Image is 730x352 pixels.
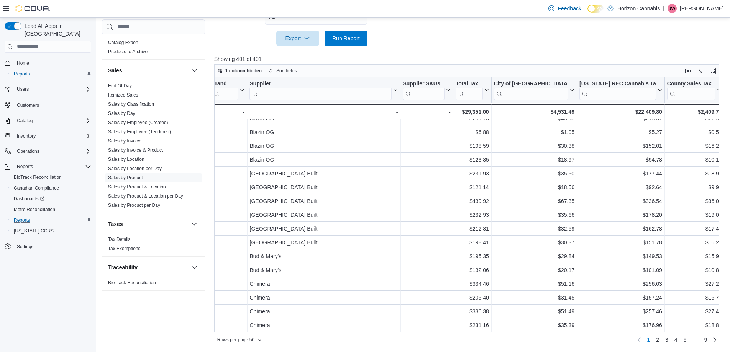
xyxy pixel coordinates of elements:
div: $10.80 [667,265,722,275]
a: Reports [11,216,33,225]
button: BioTrack Reconciliation [8,172,94,183]
span: Metrc Reconciliation [14,206,55,213]
div: $1.05 [494,128,574,137]
span: Export [281,31,315,46]
button: Previous page [635,335,644,344]
div: - [403,107,450,116]
div: - [249,107,398,116]
button: Sales [108,67,188,74]
span: Inventory [17,133,36,139]
a: Next page [710,335,719,344]
nav: Complex example [5,54,91,272]
span: Dashboards [11,194,91,203]
span: Users [17,86,29,92]
span: Users [14,85,91,94]
span: Settings [14,242,91,251]
div: $5.27 [579,128,662,137]
div: Sales [102,81,205,213]
button: Reports [8,69,94,79]
div: Chimera [249,293,398,302]
button: Run Report [325,31,367,46]
div: $18.97 [494,155,574,164]
span: Washington CCRS [11,226,91,236]
span: Sales by Product & Location per Day [108,193,183,199]
span: 2 [656,336,659,344]
div: $22,409.80 [579,107,662,116]
div: $9.94 [667,183,722,192]
h3: Sales [108,67,122,74]
button: City of [GEOGRAPHIC_DATA] Sales Tax [494,80,574,100]
a: Feedback [545,1,584,16]
span: 4 [674,336,678,344]
a: Page 9 of 9 [701,334,710,346]
div: $36.03 [667,196,722,206]
button: Enter fullscreen [708,66,717,75]
span: Customers [14,100,91,110]
span: End Of Day [108,83,132,89]
a: BioTrack Reconciliation [11,173,65,182]
p: [PERSON_NAME] [680,4,724,13]
a: Page 2 of 9 [653,334,662,346]
div: Supplier SKUs [403,80,444,100]
div: Bud & Mary's [249,265,398,275]
a: Products to Archive [108,49,148,54]
div: Total Tax [455,80,482,100]
span: Settings [17,244,33,250]
div: County Sales Tax [667,80,716,88]
div: $4,531.49 [494,107,574,116]
button: Catalog [2,115,94,126]
a: Customers [14,101,42,110]
div: $16.26 [667,238,722,247]
span: Home [14,58,91,68]
div: Chimera [249,321,398,330]
button: Keyboard shortcuts [684,66,693,75]
div: $16.20 [667,141,722,151]
div: $51.16 [494,279,574,288]
span: Home [17,60,29,66]
a: Dashboards [11,194,48,203]
span: Rows per page : 50 [217,337,254,343]
a: Sales by Location per Day [108,166,162,171]
div: Products [102,38,205,59]
button: Users [14,85,32,94]
p: | [663,4,664,13]
div: [US_STATE] REC Cannabis Tax [579,80,656,88]
button: Sales [190,66,199,75]
span: Tax Details [108,236,131,242]
div: $215.61 [579,114,662,123]
ul: Pagination for preceding grid [644,334,710,346]
button: Total Tax [455,80,489,100]
span: Run Report [332,34,360,42]
div: [GEOGRAPHIC_DATA] Built [249,169,398,178]
div: $31.45 [494,293,574,302]
div: $232.93 [456,210,489,219]
p: Showing 401 of 401 [214,55,725,63]
span: Feedback [558,5,581,12]
a: Metrc Reconciliation [11,205,58,214]
button: Metrc Reconciliation [8,204,94,215]
div: Blazin OG [249,128,398,137]
a: Tax Details [108,237,131,242]
a: End Of Day [108,83,132,88]
span: Sort fields [276,68,297,74]
div: Blazin OG [249,114,398,123]
a: Tax Exemptions [108,246,141,251]
div: $18.56 [494,183,574,192]
div: $18.81 [667,321,722,330]
div: $22.99 [667,114,722,123]
a: [US_STATE] CCRS [11,226,57,236]
div: $231.16 [456,321,489,330]
a: Page 5 of 9 [681,334,690,346]
span: Reports [14,217,30,223]
div: Bud & Mary's [249,252,398,261]
span: Itemized Sales [108,92,138,98]
div: $67.35 [494,196,574,206]
button: Operations [2,146,94,157]
div: $32.59 [494,224,574,233]
div: $20.17 [494,265,574,275]
button: Rows per page:50 [214,335,265,344]
span: Inventory [14,131,91,141]
div: $205.40 [456,293,489,302]
div: $281.73 [456,114,489,123]
div: $2,409.71 [667,107,722,116]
